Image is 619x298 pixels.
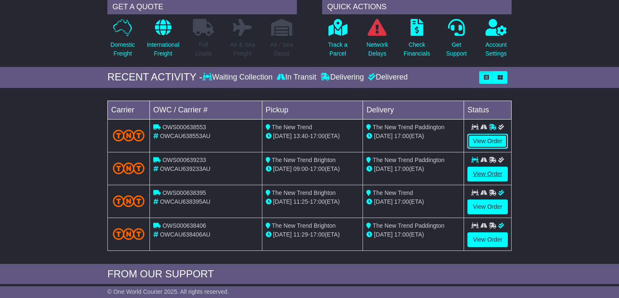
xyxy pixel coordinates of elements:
span: OWCAU639233AU [160,165,211,172]
div: - (ETA) [266,197,360,206]
div: Delivered [366,73,408,82]
img: TNT_Domestic.png [113,130,144,141]
span: OWS000638406 [163,222,206,229]
div: (ETA) [366,197,460,206]
span: [DATE] [374,165,392,172]
span: 17:00 [394,198,409,205]
td: Status [464,101,512,119]
a: View Order [467,167,508,181]
a: InternationalFreight [147,19,180,63]
span: 17:00 [310,231,325,238]
span: The New Trend [272,124,312,130]
div: Waiting Collection [203,73,275,82]
span: The New Trend Brighton [272,222,336,229]
a: GetSupport [446,19,467,63]
td: Delivery [363,101,464,119]
span: The New Trend Brighton [272,189,336,196]
span: The New Trend Brighton [272,157,336,163]
span: 11:25 [293,198,308,205]
span: 09:00 [293,165,308,172]
span: 17:00 [310,198,325,205]
span: 17:00 [310,165,325,172]
span: 17:00 [310,133,325,139]
div: - (ETA) [266,165,360,173]
p: Track a Parcel [328,40,347,58]
a: CheckFinancials [403,19,430,63]
p: Air / Sea Depot [270,40,293,58]
img: TNT_Domestic.png [113,195,144,207]
span: 17:00 [394,165,409,172]
span: 11:29 [293,231,308,238]
img: TNT_Domestic.png [113,228,144,239]
a: AccountSettings [485,19,507,63]
div: (ETA) [366,132,460,141]
p: Check Financials [403,40,430,58]
p: Get Support [446,40,467,58]
span: [DATE] [273,133,292,139]
a: View Order [467,134,508,149]
span: The New Trend Paddington [373,124,444,130]
span: The New Trend Paddington [373,157,444,163]
p: Account Settings [486,40,507,58]
td: Pickup [262,101,363,119]
p: International Freight [147,40,179,58]
p: Full Loads [193,40,214,58]
span: [DATE] [273,165,292,172]
a: View Order [467,232,508,247]
span: 17:00 [394,231,409,238]
span: 13:40 [293,133,308,139]
span: [DATE] [273,198,292,205]
span: The New Trend Paddington [373,222,444,229]
span: The New Trend [373,189,413,196]
span: 17:00 [394,133,409,139]
td: Carrier [108,101,150,119]
a: Track aParcel [328,19,348,63]
td: OWC / Carrier # [150,101,262,119]
span: OWCAU638553AU [160,133,211,139]
div: - (ETA) [266,132,360,141]
div: In Transit [275,73,318,82]
p: Domestic Freight [110,40,135,58]
span: OWCAU638406AU [160,231,211,238]
div: Delivering [318,73,366,82]
span: OWS000639233 [163,157,206,163]
div: (ETA) [366,165,460,173]
div: FROM OUR SUPPORT [107,268,512,280]
span: [DATE] [374,231,392,238]
img: TNT_Domestic.png [113,162,144,174]
a: View Order [467,200,508,214]
div: RECENT ACTIVITY - [107,71,203,83]
div: (ETA) [366,230,460,239]
span: OWS000638395 [163,189,206,196]
a: DomesticFreight [110,19,135,63]
span: OWS000638553 [163,124,206,130]
span: [DATE] [273,231,292,238]
div: - (ETA) [266,230,360,239]
p: Air & Sea Freight [230,40,255,58]
span: [DATE] [374,133,392,139]
span: [DATE] [374,198,392,205]
a: NetworkDelays [366,19,388,63]
span: © One World Courier 2025. All rights reserved. [107,288,229,295]
p: Network Delays [366,40,388,58]
span: OWCAU638395AU [160,198,211,205]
